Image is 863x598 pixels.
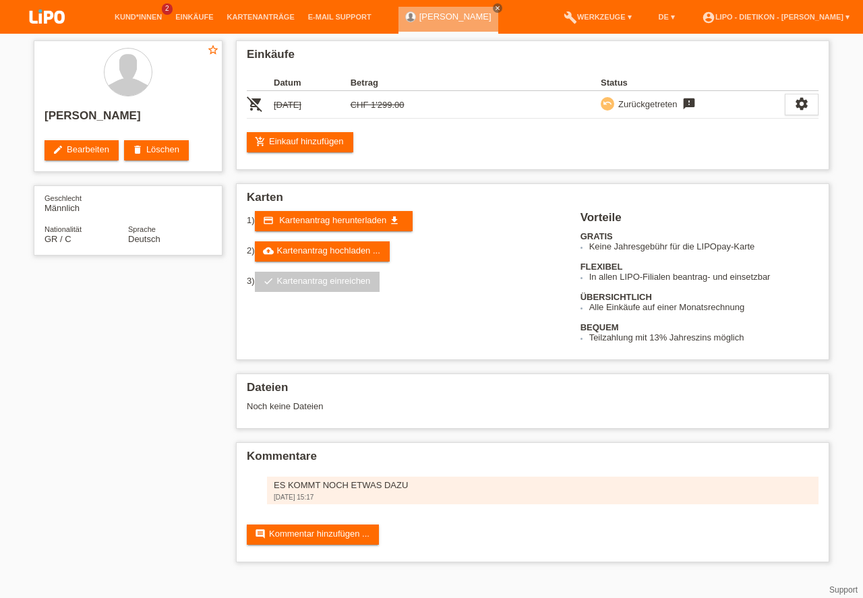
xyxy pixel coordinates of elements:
h2: [PERSON_NAME] [44,109,212,129]
i: POSP00028561 [247,96,263,112]
a: deleteLöschen [124,140,189,160]
h2: Vorteile [581,211,819,231]
i: comment [255,529,266,539]
b: BEQUEM [581,322,619,332]
a: Support [829,585,858,595]
a: Kund*innen [108,13,169,21]
div: [DATE] 15:17 [274,494,812,501]
i: add_shopping_cart [255,136,266,147]
i: account_circle [702,11,715,24]
a: Einkäufe [169,13,220,21]
div: 1) [247,211,564,231]
a: account_circleLIPO - Dietikon - [PERSON_NAME] ▾ [695,13,856,21]
span: Geschlecht [44,194,82,202]
div: Zurückgetreten [614,97,677,111]
span: Kartenantrag herunterladen [279,215,386,225]
i: build [564,11,577,24]
a: cloud_uploadKartenantrag hochladen ... [255,241,390,262]
li: Teilzahlung mit 13% Jahreszins möglich [589,332,819,342]
i: settings [794,96,809,111]
b: GRATIS [581,231,613,241]
h2: Karten [247,191,819,211]
h2: Einkäufe [247,48,819,68]
b: FLEXIBEL [581,262,623,272]
span: Deutsch [128,234,160,244]
a: DE ▾ [652,13,682,21]
i: feedback [681,97,697,111]
th: Betrag [351,75,427,91]
div: Männlich [44,193,128,213]
i: get_app [389,215,400,226]
th: Status [601,75,785,91]
i: delete [132,144,143,155]
a: add_shopping_cartEinkauf hinzufügen [247,132,353,152]
a: buildWerkzeuge ▾ [557,13,638,21]
div: Noch keine Dateien [247,401,659,411]
td: CHF 1'299.00 [351,91,427,119]
a: E-Mail Support [301,13,378,21]
b: ÜBERSICHTLICH [581,292,652,302]
span: 2 [162,3,173,15]
a: checkKartenantrag einreichen [255,272,380,292]
a: editBearbeiten [44,140,119,160]
h2: Kommentare [247,450,819,470]
a: close [493,3,502,13]
i: close [494,5,501,11]
h2: Dateien [247,381,819,401]
i: cloud_upload [263,245,274,256]
div: 2) [247,241,564,262]
a: LIPO pay [13,28,81,38]
a: star_border [207,44,219,58]
a: credit_card Kartenantrag herunterladen get_app [255,211,413,231]
th: Datum [274,75,351,91]
i: star_border [207,44,219,56]
i: check [263,276,274,287]
div: ES KOMMT NOCH ETWAS DAZU [274,480,812,490]
a: Kartenanträge [220,13,301,21]
i: edit [53,144,63,155]
span: Griechenland / C / 17.02.2016 [44,234,71,244]
a: [PERSON_NAME] [419,11,492,22]
i: credit_card [263,215,274,226]
span: Sprache [128,225,156,233]
li: Alle Einkäufe auf einer Monatsrechnung [589,302,819,312]
li: Keine Jahresgebühr für die LIPOpay-Karte [589,241,819,251]
li: In allen LIPO-Filialen beantrag- und einsetzbar [589,272,819,282]
td: [DATE] [274,91,351,119]
a: commentKommentar hinzufügen ... [247,525,379,545]
div: 3) [247,272,564,292]
i: undo [603,98,612,108]
span: Nationalität [44,225,82,233]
